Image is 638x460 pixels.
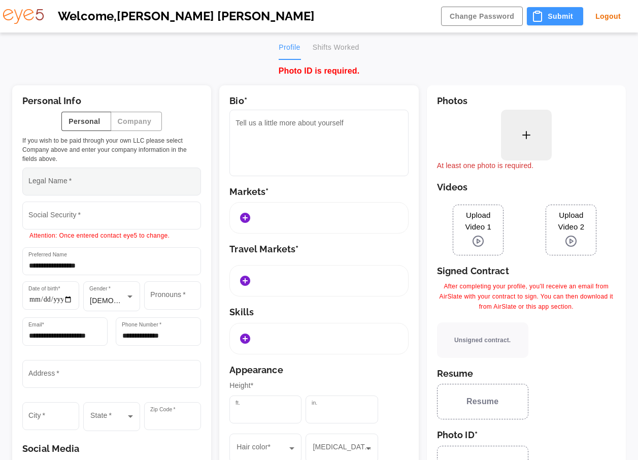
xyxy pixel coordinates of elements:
[437,95,616,107] h6: Photos
[551,210,591,233] span: Upload Video 2
[61,112,111,132] button: Personal
[22,112,201,132] div: outlined button group
[437,266,616,277] h6: Signed Contract
[229,186,408,198] h6: Markets*
[28,251,67,258] label: Preferred Name
[312,399,317,407] label: in.
[229,307,408,318] h6: Skills
[4,57,626,77] div: Photo ID is required.
[150,406,176,413] label: Zip Code
[458,210,498,233] span: Upload Video 1
[437,160,616,172] p: At least one photo is required.
[441,7,523,26] button: Change Password
[229,365,408,376] h6: Appearance
[3,9,44,24] img: eye5
[84,282,140,311] div: [DEMOGRAPHIC_DATA]
[229,244,408,255] h6: Travel Markets*
[279,36,300,60] button: Profile
[29,232,170,239] span: Attention: Once entered contact eye5 to change.
[466,396,498,408] span: Resume
[28,285,60,292] label: Date of birth*
[22,443,201,454] h6: Social Media
[235,271,255,291] button: Add Markets
[111,112,162,132] button: Company
[122,321,161,328] label: Phone Number
[235,208,255,228] button: Add Markets
[437,282,616,312] span: After completing your profile, you'll receive an email from AirSlate with your contract to sign. ...
[454,336,511,345] span: Unsigned contract.
[235,328,255,349] button: Add Skills
[22,136,201,163] span: If you wish to be paid through your own LLC please select Company above and enter your company in...
[236,399,240,407] label: ft.
[58,9,427,24] h5: Welcome, [PERSON_NAME] [PERSON_NAME]
[527,7,583,26] button: Submit
[28,321,44,328] label: Email*
[437,368,616,379] h6: Resume
[437,182,616,193] h6: Videos
[437,430,616,441] h6: Photo ID*
[22,95,201,107] h6: Personal Info
[229,380,408,391] p: Height*
[89,285,111,292] label: Gender
[587,7,629,26] button: Logout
